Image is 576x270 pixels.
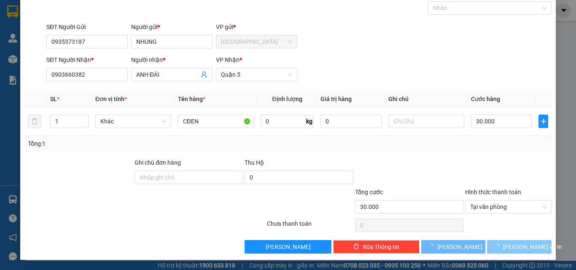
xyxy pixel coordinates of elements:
span: Ninh Hòa [221,35,292,48]
span: delete [353,243,359,250]
span: loading [428,243,437,249]
span: Xóa Thông tin [363,242,399,251]
div: [PERSON_NAME] [99,7,166,26]
span: Đã thu : [6,54,32,63]
span: kg [305,115,314,128]
button: [PERSON_NAME] và In [487,240,552,254]
span: Giá trị hàng [320,96,352,102]
span: SL [50,96,57,102]
div: hằng [7,26,93,36]
div: Chưa thanh toán [266,219,354,234]
span: Tổng cước [355,189,383,195]
input: 0 [320,115,381,128]
div: VP gửi [216,22,297,32]
div: [GEOGRAPHIC_DATA] [7,7,93,26]
div: 0778553622 [7,36,93,48]
span: Định lượng [272,96,302,102]
label: Hình thức thanh toán [465,189,521,195]
span: VP Nhận [216,56,240,63]
span: Tên hàng [178,96,205,102]
span: Cước hàng [471,96,500,102]
div: Tài [99,26,166,36]
span: Tại văn phòng [470,200,546,213]
div: Tổng: 1 [28,139,223,148]
div: 30.000 [6,53,94,63]
span: Khác [100,115,166,128]
span: Gửi: [7,7,20,16]
div: Người gửi [131,22,213,32]
span: Thu Hộ [245,159,264,166]
span: Nhận: [99,7,119,16]
div: 0989232491 [99,36,166,48]
span: [PERSON_NAME] và In [503,242,562,251]
button: plus [538,115,548,128]
input: Ghi Chú [388,115,464,128]
div: SĐT Người Gửi [46,22,128,32]
span: [PERSON_NAME] [266,242,311,251]
th: Ghi chú [385,91,468,107]
span: [PERSON_NAME] [437,242,482,251]
button: delete [28,115,41,128]
input: VD: Bàn, Ghế [178,115,254,128]
span: user-add [201,71,207,78]
span: Đơn vị tính [95,96,127,102]
span: loading [494,243,503,249]
input: Ghi chú đơn hàng [135,171,243,184]
button: [PERSON_NAME] [421,240,486,254]
div: SĐT Người Nhận [46,55,128,64]
div: Người nhận [131,55,213,64]
span: plus [539,118,548,125]
label: Ghi chú đơn hàng [135,159,181,166]
button: deleteXóa Thông tin [333,240,420,254]
span: Quận 5 [221,68,292,81]
button: [PERSON_NAME] [245,240,331,254]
